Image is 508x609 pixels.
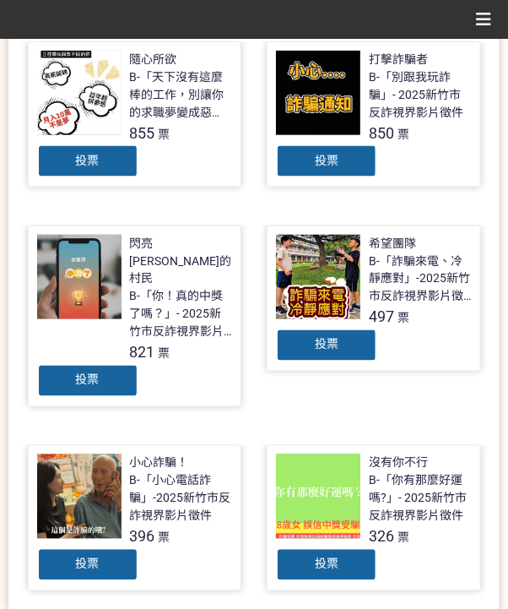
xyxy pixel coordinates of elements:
a: 隨心所欲B-「天下沒有這麼棒的工作，別讓你的求職夢變成惡夢！」- 2025新竹市反詐視界影片徵件855票投票 [28,41,242,188]
span: 投票 [76,373,100,387]
a: 打擊詐騙者B-「別跟我玩詐騙」- 2025新竹市反詐視界影片徵件850票投票 [267,41,481,188]
a: 閃亮[PERSON_NAME]的村民B-「你！真的中獎了嗎？」- 2025新竹市反詐視界影片徵件821票投票 [28,226,242,407]
span: 投票 [76,154,100,167]
span: 投票 [76,557,100,571]
div: B-「你！真的中獎了嗎？」- 2025新竹市反詐視界影片徵件 [130,288,233,341]
div: 小心詐騙！ [130,454,189,472]
div: B-「別跟我玩詐騙」- 2025新竹市反詐視界影片徵件 [369,68,472,122]
div: 隨心所欲 [130,51,177,68]
a: 沒有你不行B-「你有那麼好運嗎?」- 2025新竹市反詐視界影片徵件326票投票 [267,445,481,591]
span: 票 [159,128,170,141]
span: 票 [397,312,409,325]
div: B-「小心電話詐騙」-2025新竹市反詐視界影片徵件 [130,472,233,525]
div: B-「詐騙來電、冷靜應對」-2025新竹市反詐視界影片徵件 [369,253,472,306]
a: 希望團隊B-「詐騙來電、冷靜應對」-2025新竹市反詐視界影片徵件497票投票 [267,226,481,372]
span: 326 [369,528,394,546]
div: 希望團隊 [369,235,416,253]
a: 小心詐騙！B-「小心電話詐騙」-2025新竹市反詐視界影片徵件396票投票 [28,445,242,591]
span: 821 [130,344,155,362]
span: 票 [159,347,170,361]
span: 票 [397,128,409,141]
span: 497 [369,308,394,326]
span: 396 [130,528,155,546]
span: 投票 [315,557,338,571]
div: B-「天下沒有這麼棒的工作，別讓你的求職夢變成惡夢！」- 2025新竹市反詐視界影片徵件 [130,68,233,122]
div: 閃亮[PERSON_NAME]的村民 [130,235,233,288]
div: B-「你有那麼好運嗎?」- 2025新竹市反詐視界影片徵件 [369,472,472,525]
span: 票 [159,531,170,545]
div: 沒有你不行 [369,454,428,472]
span: 投票 [315,154,338,167]
span: 850 [369,124,394,142]
span: 投票 [315,338,338,351]
div: 打擊詐騙者 [369,51,428,68]
span: 855 [130,124,155,142]
span: 票 [397,531,409,545]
